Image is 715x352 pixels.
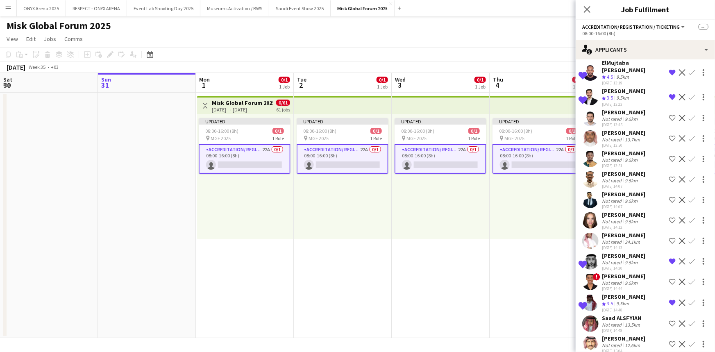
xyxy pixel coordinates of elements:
[566,128,578,134] span: 0/1
[602,87,645,95] div: [PERSON_NAME]
[7,63,25,71] div: [DATE]
[602,307,645,313] div: [DATE] 14:48
[602,322,623,328] div: Not rated
[504,135,524,141] span: MGF 2025
[602,245,645,250] div: [DATE] 14:13
[623,116,639,122] div: 9.5km
[582,24,680,30] span: Accreditation/ Registration / Ticketing
[602,266,645,271] div: [DATE] 14:30
[602,232,645,239] div: [PERSON_NAME]
[199,118,291,125] div: Updated
[602,116,623,122] div: Not rated
[623,239,642,245] div: 24.1km
[406,135,427,141] span: MGF 2025
[27,64,48,70] span: Week 35
[7,20,111,32] h1: Misk Global Forum 2025
[199,118,291,174] app-job-card: Updated08:00-16:00 (8h)0/1 MGF 20251 RoleAccreditation/ Registration / Ticketing22A0/108:00-16:00...
[276,100,290,106] span: 0/61
[602,211,645,218] div: [PERSON_NAME]
[468,128,480,134] span: 0/1
[566,135,578,141] span: 1 Role
[602,204,645,209] div: [DATE] 14:07
[41,34,59,44] a: Jobs
[602,328,642,333] div: [DATE] 14:48
[212,99,273,107] h3: Misk Global Forum 2025
[602,293,645,300] div: [PERSON_NAME]
[17,0,66,16] button: ONYX Arena 2025
[615,300,631,307] div: 9.5km
[582,30,708,36] div: 08:00-16:00 (8h)
[269,0,331,16] button: Saudi Event Show 2025
[623,218,639,225] div: 9.5km
[2,80,12,90] span: 30
[602,280,623,286] div: Not rated
[623,177,639,184] div: 9.5km
[394,80,406,90] span: 3
[51,64,59,70] div: +03
[331,0,395,16] button: Misk Global Forum 2025
[615,74,631,81] div: 9.5km
[493,118,584,174] div: Updated08:00-16:00 (8h)0/1 MGF 20251 RoleAccreditation/ Registration / Ticketing22A0/108:00-16:00...
[101,76,111,83] span: Sun
[493,118,584,125] div: Updated
[582,24,686,30] button: Accreditation/ Registration / Ticketing
[602,102,645,107] div: [DATE] 13:23
[199,144,291,174] app-card-role: Accreditation/ Registration / Ticketing22A0/108:00-16:00 (8h)
[607,74,613,80] span: 4.5
[297,76,306,83] span: Tue
[602,342,623,348] div: Not rated
[199,76,210,83] span: Mon
[572,77,584,83] span: 0/1
[377,84,388,90] div: 1 Job
[602,109,645,116] div: [PERSON_NAME]
[401,128,434,134] span: 08:00-16:00 (8h)
[276,106,290,113] div: 61 jobs
[623,342,642,348] div: 12.6km
[309,135,329,141] span: MGF 2025
[602,163,645,168] div: [DATE] 13:51
[607,95,613,101] span: 3.5
[615,95,631,102] div: 9.5km
[370,128,382,134] span: 0/1
[211,135,231,141] span: MGF 2025
[279,77,290,83] span: 0/1
[493,76,503,83] span: Thu
[3,34,21,44] a: View
[212,107,273,113] div: [DATE] → [DATE]
[602,259,623,266] div: Not rated
[623,280,639,286] div: 9.5km
[296,80,306,90] span: 2
[272,135,284,141] span: 1 Role
[7,35,18,43] span: View
[602,122,645,127] div: [DATE] 13:45
[395,118,486,174] app-job-card: Updated08:00-16:00 (8h)0/1 MGF 20251 RoleAccreditation/ Registration / Ticketing22A0/108:00-16:00...
[205,128,238,134] span: 08:00-16:00 (8h)
[297,118,388,174] div: Updated08:00-16:00 (8h)0/1 MGF 20251 RoleAccreditation/ Registration / Ticketing22A0/108:00-16:00...
[602,170,645,177] div: [PERSON_NAME]
[100,80,111,90] span: 31
[623,322,642,328] div: 13.5km
[602,218,623,225] div: Not rated
[23,34,39,44] a: Edit
[602,80,666,86] div: [DATE] 13:19
[377,77,388,83] span: 0/1
[623,259,639,266] div: 9.5km
[297,118,388,125] div: Updated
[602,314,642,322] div: Saad ALSFYIAN
[602,198,623,204] div: Not rated
[573,84,583,90] div: 1 Job
[499,128,532,134] span: 08:00-16:00 (8h)
[602,191,645,198] div: [PERSON_NAME]
[602,225,645,230] div: [DATE] 14:12
[468,135,480,141] span: 1 Role
[602,252,645,259] div: [PERSON_NAME]
[26,35,36,43] span: Edit
[66,0,127,16] button: RESPECT - ONYX ARENA
[64,35,83,43] span: Comms
[44,35,56,43] span: Jobs
[602,239,623,245] div: Not rated
[699,24,708,30] span: --
[602,157,623,163] div: Not rated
